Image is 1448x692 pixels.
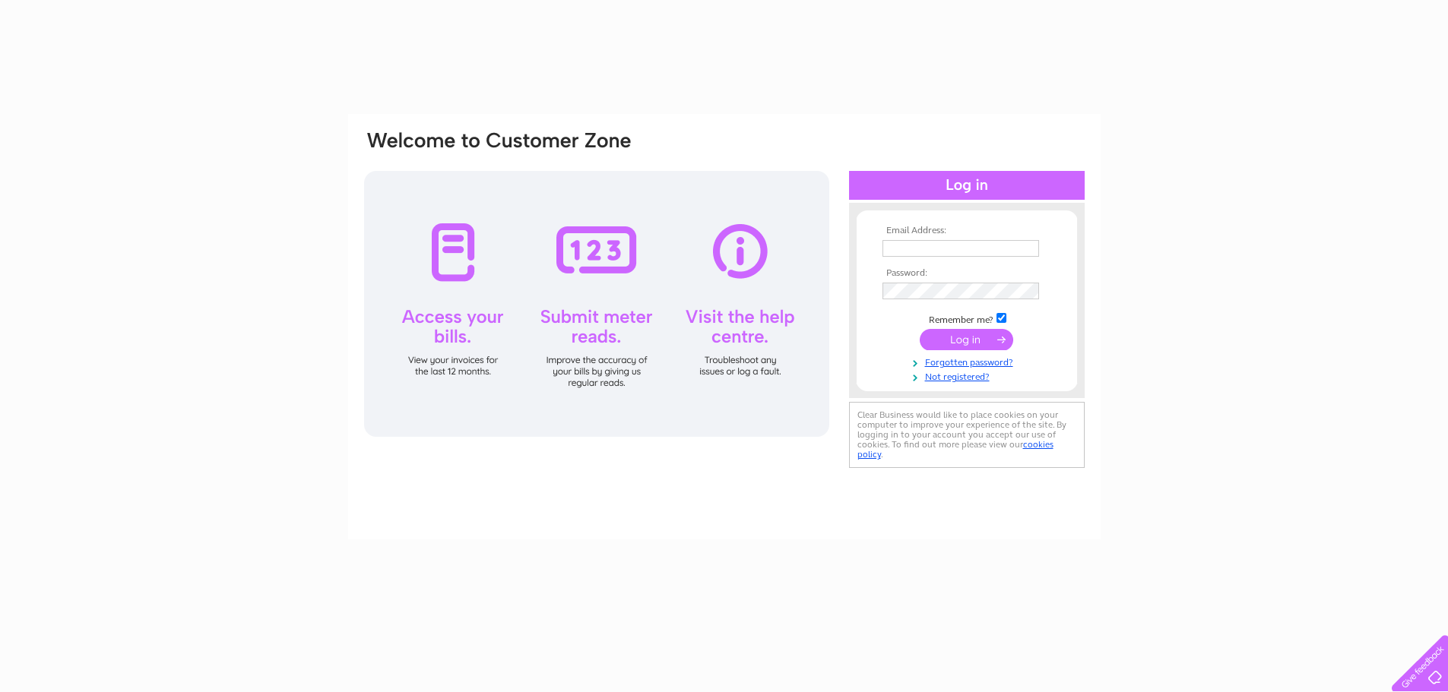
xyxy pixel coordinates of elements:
a: Forgotten password? [882,354,1055,368]
input: Submit [920,329,1013,350]
div: Clear Business would like to place cookies on your computer to improve your experience of the sit... [849,402,1085,468]
th: Password: [879,268,1055,279]
th: Email Address: [879,226,1055,236]
td: Remember me? [879,311,1055,326]
a: cookies policy [857,439,1054,460]
a: Not registered? [882,368,1055,383]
